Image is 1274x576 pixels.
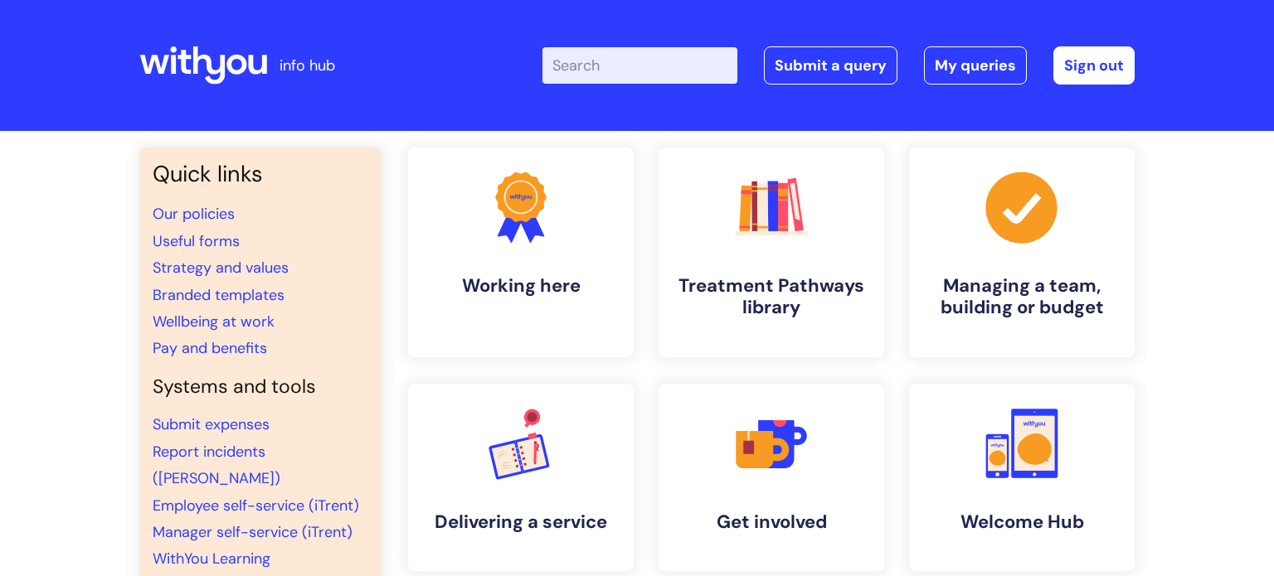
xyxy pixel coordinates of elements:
p: info hub [280,52,335,79]
a: Managing a team, building or budget [909,148,1135,357]
a: Sign out [1053,46,1135,85]
h4: Treatment Pathways library [672,275,871,319]
input: Search [542,47,737,84]
h4: Get involved [672,511,871,533]
a: Wellbeing at work [153,312,275,332]
a: Report incidents ([PERSON_NAME]) [153,442,280,488]
a: Strategy and values [153,258,289,278]
a: Treatment Pathways library [659,148,884,357]
h3: Quick links [153,161,368,187]
a: WithYou Learning [153,549,270,569]
h4: Managing a team, building or budget [922,275,1121,319]
a: Get involved [659,384,884,571]
h4: Working here [421,275,620,297]
a: Employee self-service (iTrent) [153,496,359,515]
a: Manager self-service (iTrent) [153,522,353,542]
a: Our policies [153,204,235,224]
h4: Systems and tools [153,375,368,399]
div: | - [542,46,1135,85]
a: Branded templates [153,285,284,305]
a: My queries [924,46,1027,85]
a: Submit expenses [153,414,270,434]
h4: Welcome Hub [922,511,1121,533]
a: Delivering a service [408,384,634,571]
a: Working here [408,148,634,357]
h4: Delivering a service [421,511,620,533]
a: Useful forms [153,231,240,251]
a: Pay and benefits [153,338,267,358]
a: Welcome Hub [909,384,1135,571]
a: Submit a query [764,46,897,85]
